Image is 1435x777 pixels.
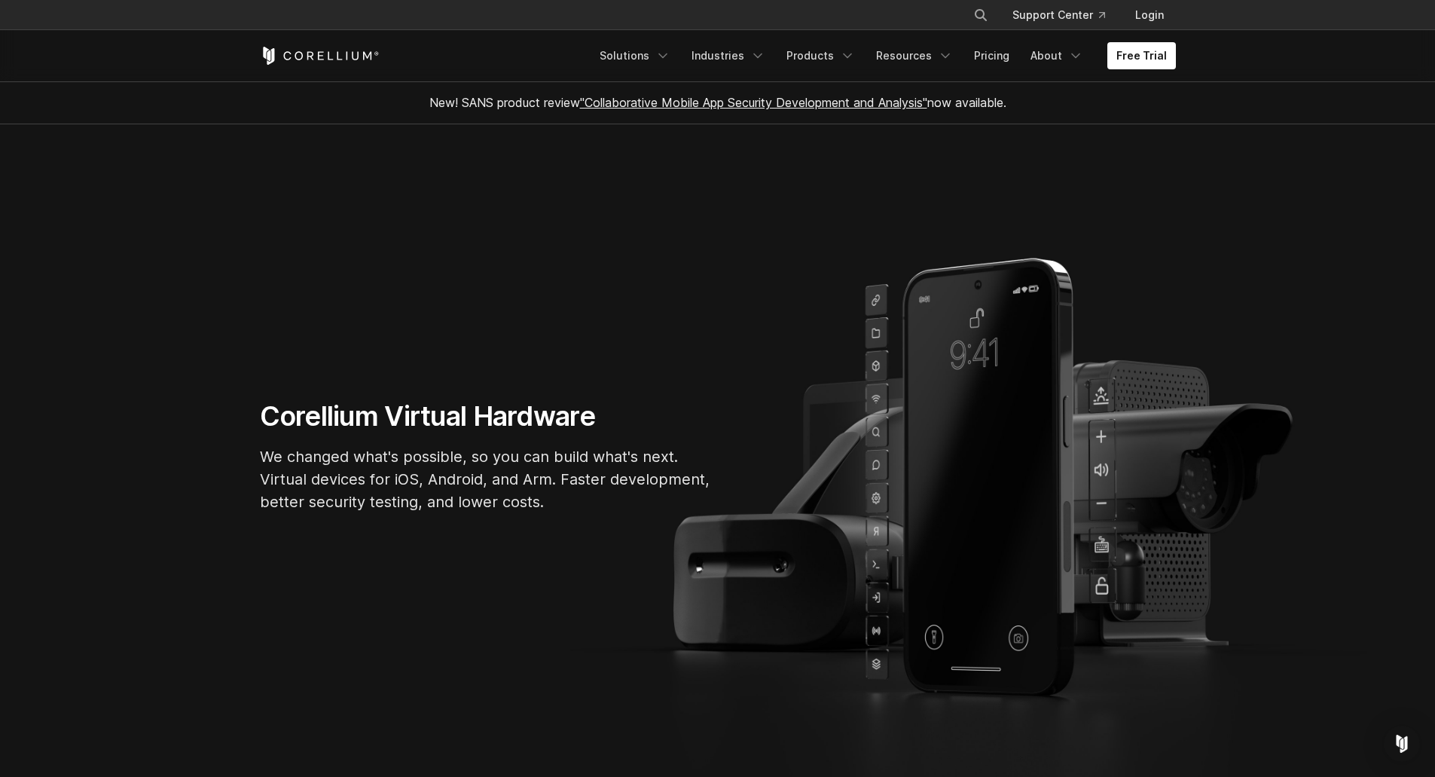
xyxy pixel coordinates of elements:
[260,399,712,433] h1: Corellium Virtual Hardware
[591,42,679,69] a: Solutions
[867,42,962,69] a: Resources
[260,47,380,65] a: Corellium Home
[580,95,927,110] a: "Collaborative Mobile App Security Development and Analysis"
[965,42,1018,69] a: Pricing
[967,2,994,29] button: Search
[591,42,1176,69] div: Navigation Menu
[1000,2,1117,29] a: Support Center
[1123,2,1176,29] a: Login
[1021,42,1092,69] a: About
[1384,726,1420,762] div: Open Intercom Messenger
[777,42,864,69] a: Products
[682,42,774,69] a: Industries
[1107,42,1176,69] a: Free Trial
[429,95,1006,110] span: New! SANS product review now available.
[955,2,1176,29] div: Navigation Menu
[260,445,712,513] p: We changed what's possible, so you can build what's next. Virtual devices for iOS, Android, and A...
